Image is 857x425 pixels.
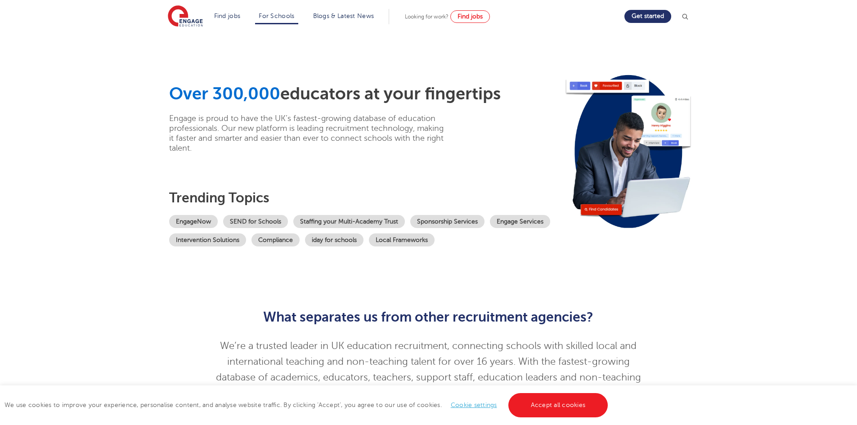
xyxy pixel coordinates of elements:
[223,215,288,228] a: SEND for Schools
[405,13,449,20] span: Looking for work?
[208,309,649,325] h2: What separates us from other recruitment agencies?
[169,233,246,246] a: Intervention Solutions
[450,10,490,23] a: Find jobs
[169,215,218,228] a: EngageNow
[410,215,485,228] a: Sponsorship Services
[508,393,608,417] a: Accept all cookies
[168,5,203,28] img: Engage Education
[490,215,550,228] a: Engage Services
[169,113,446,153] p: Engage is proud to have the UK’s fastest-growing database of education professionals. Our new pla...
[624,10,671,23] a: Get started
[169,190,560,206] h3: Trending topics
[451,402,497,408] a: Cookie settings
[169,84,280,103] span: Over 300,000
[369,233,435,246] a: Local Frameworks
[458,13,483,20] span: Find jobs
[4,402,610,408] span: We use cookies to improve your experience, personalise content, and analyse website traffic. By c...
[214,13,241,19] a: Find jobs
[169,84,560,104] h1: educators at your fingertips
[293,215,405,228] a: Staffing your Multi-Academy Trust
[259,13,294,19] a: For Schools
[313,13,374,19] a: Blogs & Latest News
[251,233,300,246] a: Compliance
[305,233,363,246] a: iday for schools
[564,68,692,235] img: Image for: Looking for staff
